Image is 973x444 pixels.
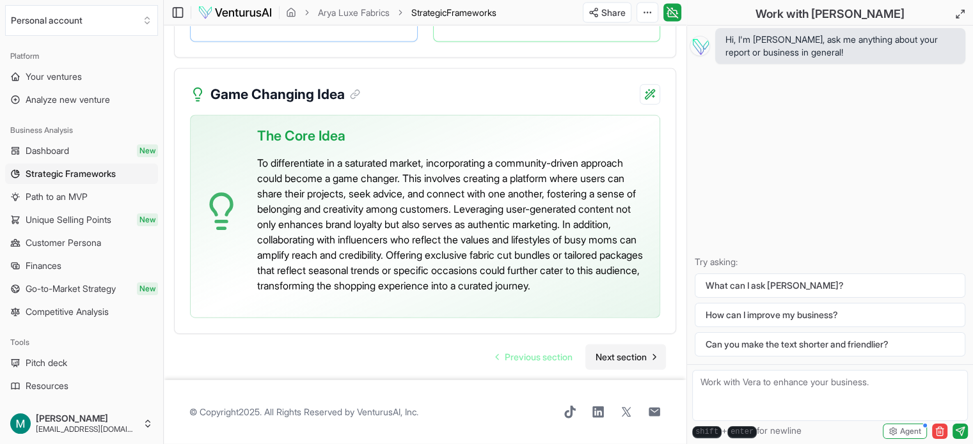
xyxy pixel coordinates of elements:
div: Tools [5,332,158,353]
nav: pagination [486,344,666,370]
span: Next section [596,351,647,364]
span: Unique Selling Points [26,213,111,226]
span: Dashboard [26,144,69,157]
button: Select an organization [5,5,158,36]
a: DashboardNew [5,141,158,161]
button: What can I ask [PERSON_NAME]? [695,273,965,298]
div: Platform [5,46,158,66]
a: Resources [5,376,158,396]
span: New [137,144,158,157]
kbd: shift [692,426,722,438]
h2: Work with [PERSON_NAME] [755,5,905,23]
span: Pitch deck [26,356,67,369]
a: Path to an MVP [5,187,158,207]
a: VenturusAI, Inc [357,406,416,417]
span: Agent [900,426,921,436]
span: Previous section [505,351,573,364]
span: Path to an MVP [26,190,88,203]
span: Frameworks [447,7,496,18]
span: Resources [26,379,68,392]
img: Vera [690,36,710,56]
a: Analyze new venture [5,89,158,110]
a: Customer Persona [5,233,158,253]
span: Analyze new venture [26,93,110,106]
span: Your ventures [26,70,82,83]
a: Go to previous page [486,344,583,370]
span: © Copyright 2025 . All Rights Reserved by . [189,406,418,418]
div: Business Analysis [5,120,158,141]
span: The Core Idea [257,126,345,146]
span: + for newline [692,424,802,438]
button: How can I improve my business? [695,303,965,327]
p: To differentiate in a saturated market, incorporating a community-driven approach could become a ... [257,155,649,293]
a: Finances [5,256,158,276]
span: Customer Persona [26,236,101,249]
span: Hi, I'm [PERSON_NAME], ask me anything about your report or business in general! [725,33,955,59]
span: New [137,282,158,295]
span: StrategicFrameworks [411,6,496,19]
span: New [137,213,158,226]
a: Pitch deck [5,353,158,373]
span: [PERSON_NAME] [36,413,138,424]
img: logo [198,5,273,20]
a: Arya Luxe Fabrics [318,6,390,19]
a: Go to next page [585,344,666,370]
a: Strategic Frameworks [5,164,158,184]
span: [EMAIL_ADDRESS][DOMAIN_NAME] [36,424,138,434]
button: Share [583,3,631,23]
img: ACg8ocJnGLLm4yK10zFNtWzTHEiTFy-VWGZ4nlUHmgGCjUJRK_4ntw=s96-c [10,413,31,434]
span: Competitive Analysis [26,305,109,318]
button: Can you make the text shorter and friendlier? [695,332,965,356]
kbd: enter [727,426,757,438]
a: Unique Selling PointsNew [5,210,158,230]
span: Strategic Frameworks [26,167,116,180]
nav: breadcrumb [286,6,496,19]
button: Agent [883,424,927,439]
a: Go-to-Market StrategyNew [5,279,158,299]
h3: Game Changing Idea [210,84,360,105]
span: Share [601,6,626,19]
button: [PERSON_NAME][EMAIL_ADDRESS][DOMAIN_NAME] [5,408,158,439]
p: Try asking: [695,256,965,268]
a: Competitive Analysis [5,302,158,322]
a: Your ventures [5,66,158,87]
span: Go-to-Market Strategy [26,282,116,295]
span: Finances [26,259,61,272]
